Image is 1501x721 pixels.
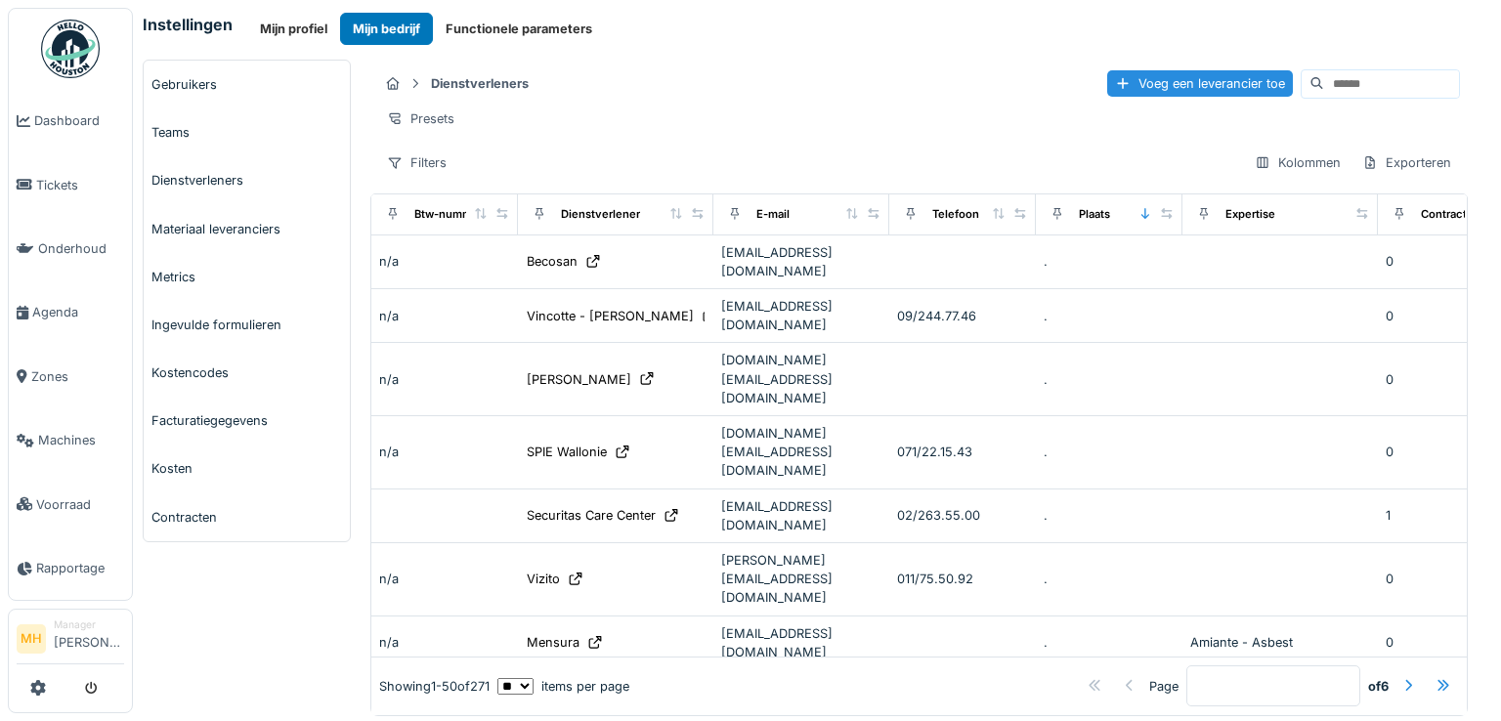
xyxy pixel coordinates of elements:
[1044,570,1175,588] div: .
[897,506,1028,525] div: 02/263.55.00
[1079,206,1110,223] div: Plaats
[379,370,510,389] div: n/a
[1149,677,1179,696] div: Page
[9,217,132,280] a: Onderhoud
[721,297,881,334] div: [EMAIL_ADDRESS][DOMAIN_NAME]
[144,349,350,397] a: Kostencodes
[41,20,100,78] img: Badge_color-CXgf-gQk.svg
[1386,252,1487,271] div: 0
[378,105,463,133] div: Presets
[144,493,350,541] a: Contracten
[1386,633,1487,652] div: 0
[721,624,881,661] div: [EMAIL_ADDRESS][DOMAIN_NAME]
[144,156,350,204] a: Dienstverleners
[527,443,607,461] div: SPIE Wallonie
[9,472,132,535] a: Voorraad
[527,506,656,525] div: Securitas Care Center
[379,570,510,588] div: n/a
[1421,206,1480,223] div: Contracten
[721,243,881,280] div: [EMAIL_ADDRESS][DOMAIN_NAME]
[379,443,510,461] div: n/a
[414,206,483,223] div: Btw-nummer
[34,111,124,130] span: Dashboard
[897,570,1028,588] div: 011/75.50.92
[9,89,132,152] a: Dashboard
[897,443,1028,461] div: 071/22.15.43
[36,495,124,514] span: Voorraad
[1368,677,1389,696] strong: of 6
[144,61,350,108] a: Gebruikers
[36,176,124,194] span: Tickets
[527,370,631,389] div: [PERSON_NAME]
[561,206,640,223] div: Dienstverlener
[1386,570,1487,588] div: 0
[1386,506,1487,525] div: 1
[423,74,536,93] strong: Dienstverleners
[1386,370,1487,389] div: 0
[721,351,881,407] div: [DOMAIN_NAME][EMAIL_ADDRESS][DOMAIN_NAME]
[144,205,350,253] a: Materiaal leveranciers
[527,307,694,325] div: Vincotte - [PERSON_NAME]
[379,307,510,325] div: n/a
[1044,307,1175,325] div: .
[36,559,124,577] span: Rapportage
[497,677,629,696] div: items per page
[378,148,455,177] div: Filters
[433,13,605,45] button: Functionele parameters
[1386,443,1487,461] div: 0
[9,280,132,344] a: Agenda
[1386,307,1487,325] div: 0
[897,307,1028,325] div: 09/244.77.46
[144,445,350,492] a: Kosten
[1044,506,1175,525] div: .
[144,397,350,445] a: Facturatiegegevens
[9,345,132,408] a: Zones
[1190,635,1293,650] span: Amiante - Asbest
[1044,370,1175,389] div: .
[1353,148,1460,177] div: Exporteren
[9,152,132,216] a: Tickets
[144,108,350,156] a: Teams
[527,252,578,271] div: Becosan
[143,16,233,34] h6: Instellingen
[932,206,979,223] div: Telefoon
[9,408,132,472] a: Machines
[340,13,433,45] button: Mijn bedrijf
[721,551,881,608] div: [PERSON_NAME][EMAIL_ADDRESS][DOMAIN_NAME]
[144,253,350,301] a: Metrics
[17,624,46,654] li: MH
[9,536,132,600] a: Rapportage
[527,633,579,652] div: Mensura
[38,239,124,258] span: Onderhoud
[54,617,124,632] div: Manager
[379,252,510,271] div: n/a
[379,677,490,696] div: Showing 1 - 50 of 271
[1044,443,1175,461] div: .
[144,301,350,349] a: Ingevulde formulieren
[31,367,124,386] span: Zones
[247,13,340,45] button: Mijn profiel
[721,424,881,481] div: [DOMAIN_NAME][EMAIL_ADDRESS][DOMAIN_NAME]
[1246,148,1350,177] div: Kolommen
[1044,252,1175,271] div: .
[1225,206,1275,223] div: Expertise
[1107,70,1293,97] div: Voeg een leverancier toe
[527,570,560,588] div: Vizito
[38,431,124,449] span: Machines
[17,617,124,664] a: MH Manager[PERSON_NAME]
[32,303,124,321] span: Agenda
[379,633,510,652] div: n/a
[721,497,881,534] div: [EMAIL_ADDRESS][DOMAIN_NAME]
[756,206,790,223] div: E-mail
[54,617,124,659] li: [PERSON_NAME]
[1044,633,1175,652] div: .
